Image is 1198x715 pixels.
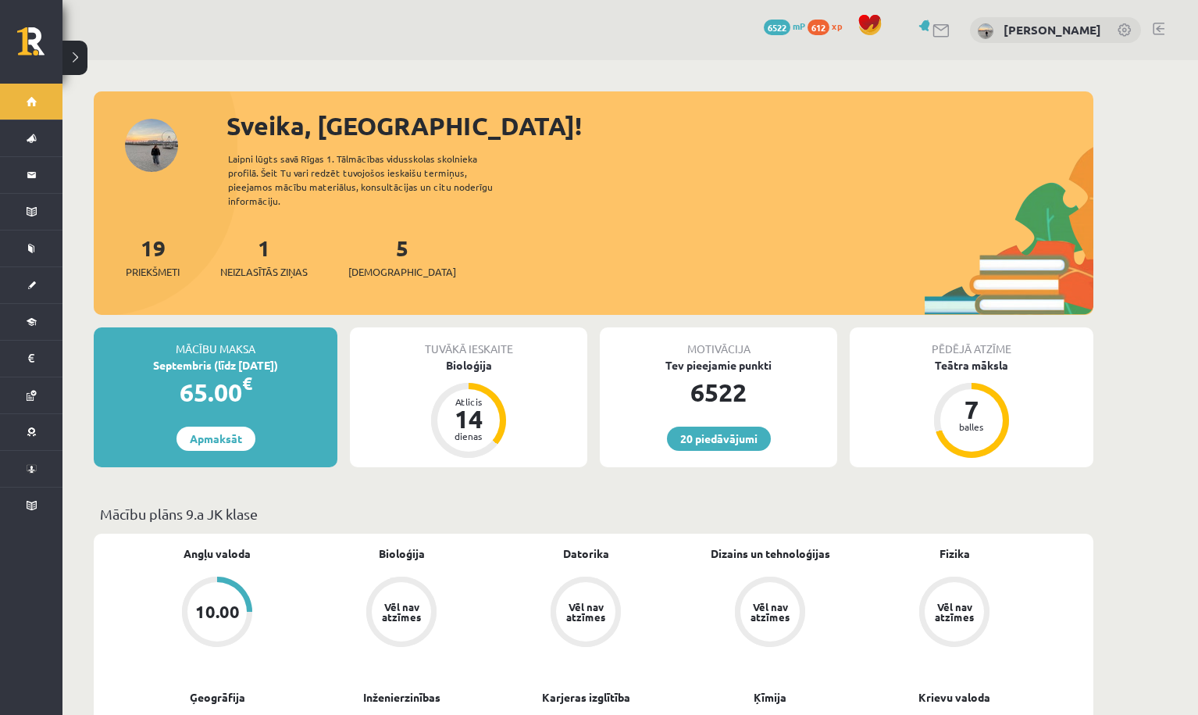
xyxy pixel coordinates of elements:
[600,327,837,357] div: Motivācija
[363,689,440,706] a: Inženierzinības
[220,264,308,280] span: Neizlasītās ziņas
[808,20,829,35] span: 612
[350,327,587,357] div: Tuvākā ieskaite
[190,689,245,706] a: Ģeogrāfija
[563,545,609,562] a: Datorika
[176,427,255,451] a: Apmaksāt
[948,422,995,431] div: balles
[94,374,337,411] div: 65.00
[978,23,993,39] img: Milana Belavina
[793,20,805,32] span: mP
[918,689,990,706] a: Krievu valoda
[242,372,252,395] span: €
[350,357,587,460] a: Bioloģija Atlicis 14 dienas
[850,357,1093,374] div: Teātra māksla
[94,357,337,374] div: Septembris (līdz [DATE])
[228,152,520,208] div: Laipni lūgts savā Rīgas 1. Tālmācības vidusskolas skolnieka profilā. Šeit Tu vari redzēt tuvojošo...
[832,20,842,32] span: xp
[348,264,456,280] span: [DEMOGRAPHIC_DATA]
[1004,22,1101,38] a: [PERSON_NAME]
[126,234,180,280] a: 19Priekšmeti
[184,545,251,562] a: Angļu valoda
[932,602,976,622] div: Vēl nav atzīmes
[667,427,771,451] a: 20 piedāvājumi
[764,20,790,35] span: 6522
[220,234,308,280] a: 1Neizlasītās ziņas
[348,234,456,280] a: 5[DEMOGRAPHIC_DATA]
[226,107,1093,145] div: Sveika, [GEOGRAPHIC_DATA]!
[100,503,1087,524] p: Mācību plāns 9.a JK klase
[126,264,180,280] span: Priekšmeti
[564,602,608,622] div: Vēl nav atzīmes
[850,327,1093,357] div: Pēdējā atzīme
[94,327,337,357] div: Mācību maksa
[309,577,494,650] a: Vēl nav atzīmes
[17,27,62,66] a: Rīgas 1. Tālmācības vidusskola
[380,602,423,622] div: Vēl nav atzīmes
[862,577,1046,650] a: Vēl nav atzīmes
[764,20,805,32] a: 6522 mP
[850,357,1093,460] a: Teātra māksla 7 balles
[445,397,492,406] div: Atlicis
[125,577,309,650] a: 10.00
[195,603,240,620] div: 10.00
[445,406,492,431] div: 14
[754,689,786,706] a: Ķīmija
[379,545,425,562] a: Bioloģija
[350,357,587,374] div: Bioloģija
[748,602,792,622] div: Vēl nav atzīmes
[542,689,630,706] a: Karjeras izglītība
[600,374,837,411] div: 6522
[948,397,995,422] div: 7
[940,545,970,562] a: Fizika
[445,431,492,441] div: dienas
[600,357,837,374] div: Tev pieejamie punkti
[678,577,862,650] a: Vēl nav atzīmes
[494,577,678,650] a: Vēl nav atzīmes
[808,20,850,32] a: 612 xp
[711,545,830,562] a: Dizains un tehnoloģijas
